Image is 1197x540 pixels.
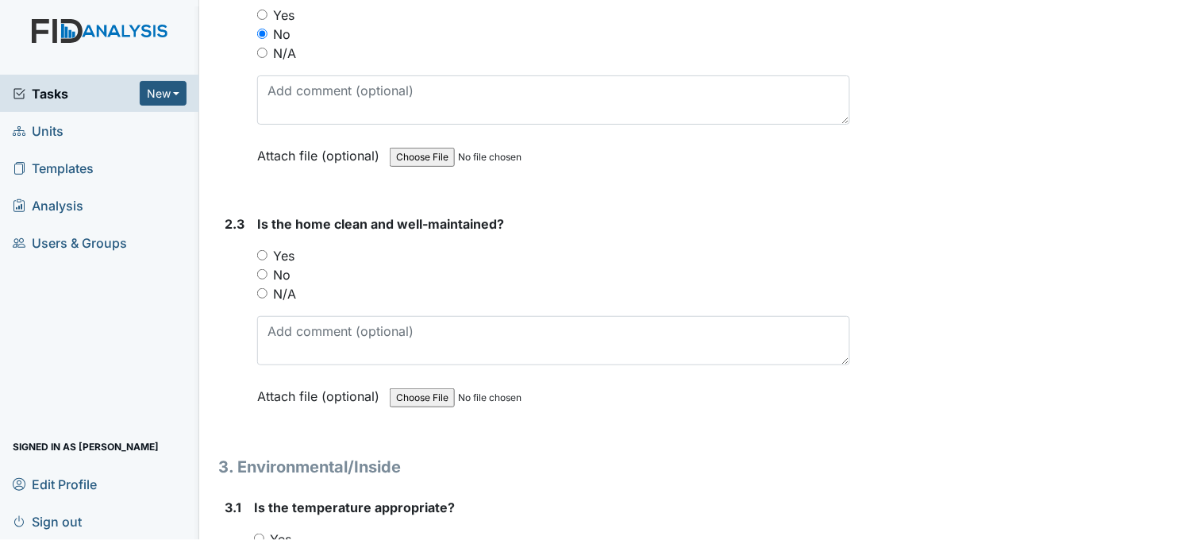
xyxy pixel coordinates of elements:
[257,29,267,39] input: No
[13,472,97,496] span: Edit Profile
[254,499,455,515] span: Is the temperature appropriate?
[273,6,294,25] label: Yes
[273,44,296,63] label: N/A
[13,84,140,103] a: Tasks
[273,284,296,303] label: N/A
[13,509,82,534] span: Sign out
[140,81,187,106] button: New
[13,193,83,218] span: Analysis
[13,230,127,255] span: Users & Groups
[225,214,244,233] label: 2.3
[257,137,386,165] label: Attach file (optional)
[218,455,850,479] h1: 3. Environmental/Inside
[13,118,64,143] span: Units
[13,434,159,459] span: Signed in as [PERSON_NAME]
[13,156,94,180] span: Templates
[257,48,267,58] input: N/A
[225,498,241,517] label: 3.1
[257,216,504,232] span: Is the home clean and well-maintained?
[257,250,267,260] input: Yes
[257,10,267,20] input: Yes
[257,288,267,299] input: N/A
[273,25,291,44] label: No
[273,246,294,265] label: Yes
[257,378,386,406] label: Attach file (optional)
[257,269,267,280] input: No
[273,265,291,284] label: No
